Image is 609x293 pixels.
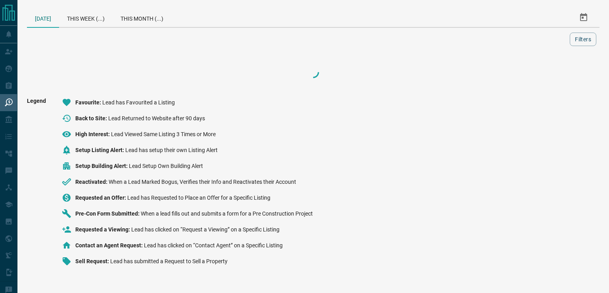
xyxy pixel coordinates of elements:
span: Pre-Con Form Submitted [75,210,141,217]
span: Lead has clicked on “Contact Agent” on a Specific Listing [144,242,283,249]
span: When a lead fills out and submits a form for a Pre Construction Project [141,210,313,217]
span: Lead has clicked on “Request a Viewing” on a Specific Listing [131,226,280,233]
div: This Month (...) [113,8,171,27]
span: Lead Viewed Same Listing 3 Times or More [111,131,216,137]
span: Back to Site [75,115,108,121]
span: Sell Request [75,258,110,264]
div: Loading [274,64,353,80]
div: This Week (...) [59,8,113,27]
button: Filters [570,33,596,46]
span: Requested an Offer [75,195,127,201]
div: [DATE] [27,8,59,28]
span: Lead has Requested to Place an Offer for a Specific Listing [127,195,270,201]
span: Favourite [75,99,102,106]
span: Requested a Viewing [75,226,131,233]
span: Lead has Favourited a Listing [102,99,175,106]
span: Lead Returned to Website after 90 days [108,115,205,121]
span: Lead has setup their own Listing Alert [125,147,218,153]
span: High Interest [75,131,111,137]
button: Select Date Range [574,8,593,27]
span: Lead Setup Own Building Alert [129,163,203,169]
span: Contact an Agent Request [75,242,144,249]
span: Setup Building Alert [75,163,129,169]
span: Reactivated [75,179,109,185]
span: Lead has submitted a Request to Sell a Property [110,258,228,264]
span: Legend [27,98,46,272]
span: Setup Listing Alert [75,147,125,153]
span: When a Lead Marked Bogus, Verifies their Info and Reactivates their Account [109,179,296,185]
